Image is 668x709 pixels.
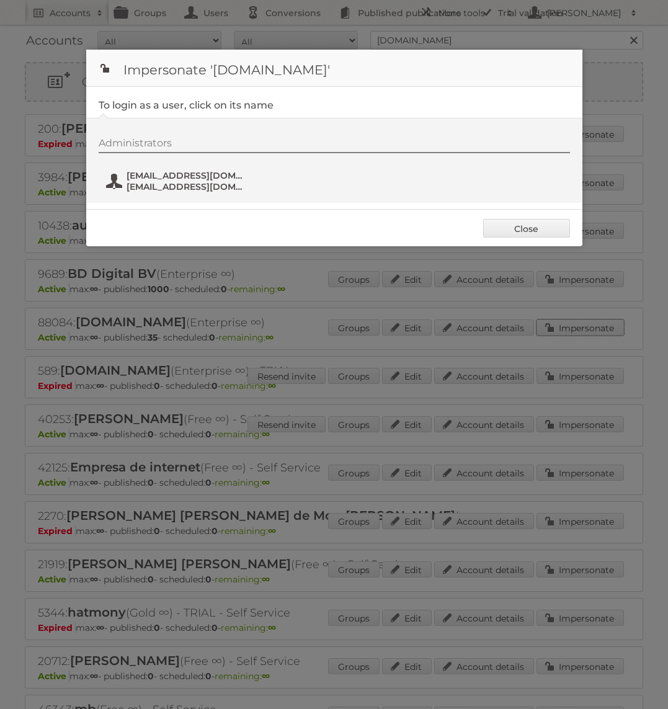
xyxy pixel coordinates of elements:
[99,137,570,153] div: Administrators
[99,99,274,111] legend: To login as a user, click on its name
[127,170,247,181] span: [EMAIL_ADDRESS][DOMAIN_NAME]
[483,219,570,238] a: Close
[105,169,251,194] button: [EMAIL_ADDRESS][DOMAIN_NAME] [EMAIL_ADDRESS][DOMAIN_NAME]
[86,50,582,87] h1: Impersonate '[DOMAIN_NAME]'
[127,181,247,192] span: [EMAIL_ADDRESS][DOMAIN_NAME]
